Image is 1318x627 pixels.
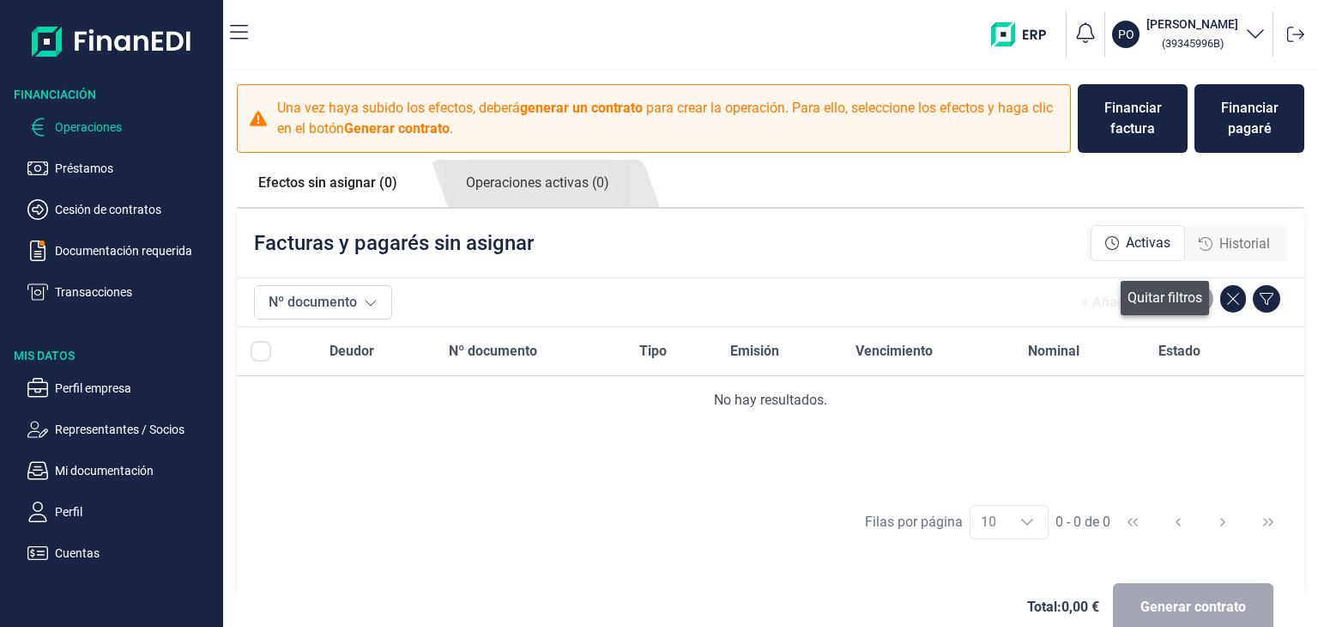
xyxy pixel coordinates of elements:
[1118,26,1134,43] p: PO
[520,100,643,116] b: generar un contrato
[1027,597,1099,618] span: Total: 0,00 €
[55,543,216,563] p: Cuentas
[1219,234,1270,254] span: Historial
[27,117,216,137] button: Operaciones
[1007,506,1048,539] div: Choose
[254,285,392,320] button: Nº documento
[449,341,537,362] span: Nº documento
[55,282,216,302] p: Transacciones
[251,341,271,362] div: All items unselected
[1185,227,1284,261] div: Historial
[1078,84,1188,153] button: Financiar factura
[27,158,216,179] button: Préstamos
[1248,502,1289,543] button: Last Page
[277,98,1060,139] p: Una vez haya subido los efectos, deberá para crear la operación. Para ello, seleccione los efecto...
[254,229,534,257] p: Facturas y pagarés sin asignar
[27,378,216,399] button: Perfil empresa
[55,419,216,440] p: Representantes / Socios
[1202,502,1243,543] button: Next Page
[1208,98,1291,139] div: Financiar pagaré
[55,502,216,522] p: Perfil
[1055,515,1110,529] span: 0 - 0 de 0
[55,240,216,261] p: Documentación requerida
[27,460,216,481] button: Mi documentación
[55,199,216,220] p: Cesión de contratos
[1126,233,1170,253] span: Activas
[1112,502,1153,543] button: First Page
[27,502,216,522] button: Perfil
[1146,15,1238,33] h3: [PERSON_NAME]
[865,512,963,533] div: Filas por página
[329,341,374,362] span: Deudor
[27,199,216,220] button: Cesión de contratos
[1194,84,1304,153] button: Financiar pagaré
[444,160,631,207] a: Operaciones activas (0)
[251,390,1291,411] div: No hay resultados.
[55,117,216,137] p: Operaciones
[730,341,779,362] span: Emisión
[1091,225,1185,261] div: Activas
[1091,98,1174,139] div: Financiar factura
[855,341,933,362] span: Vencimiento
[237,160,419,206] a: Efectos sin asignar (0)
[344,120,450,137] b: Generar contrato
[27,282,216,302] button: Transacciones
[991,22,1059,46] img: erp
[27,419,216,440] button: Representantes / Socios
[639,341,667,362] span: Tipo
[1112,15,1266,53] button: PO[PERSON_NAME] (39345996B)
[27,240,216,261] button: Documentación requerida
[32,14,192,69] img: Logo de aplicación
[27,543,216,563] button: Cuentas
[1028,341,1079,362] span: Nominal
[55,378,216,399] p: Perfil empresa
[55,460,216,481] p: Mi documentación
[1158,341,1200,362] span: Estado
[55,158,216,179] p: Préstamos
[1162,37,1224,50] small: Copiar cif
[1158,502,1199,543] button: Previous Page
